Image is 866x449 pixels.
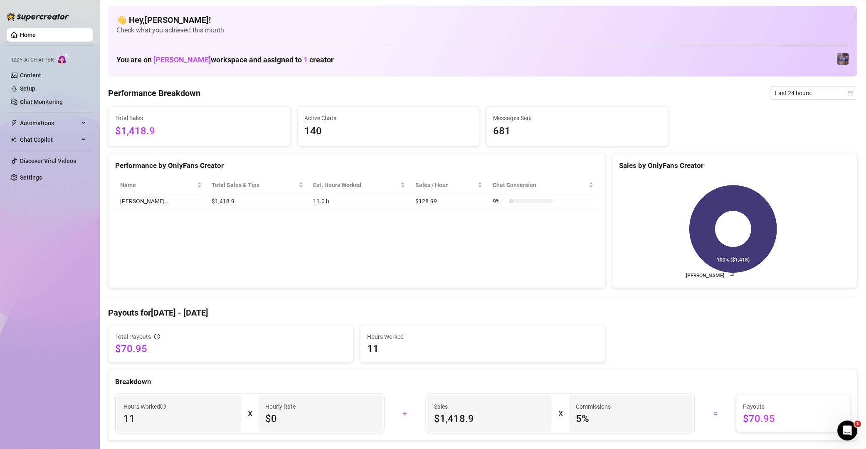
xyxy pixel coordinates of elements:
[686,273,728,279] text: [PERSON_NAME]…
[619,160,851,171] div: Sales by OnlyFans Creator
[838,421,858,441] iframe: Intercom live chat
[304,123,473,139] span: 140
[7,12,69,21] img: logo-BBDzfeDw.svg
[108,87,200,99] h4: Performance Breakdown
[115,376,851,387] div: Breakdown
[265,412,376,425] span: $0
[576,402,611,411] article: Commissions
[20,85,35,92] a: Setup
[265,402,296,411] article: Hourly Rate
[154,334,160,340] span: info-circle
[390,407,421,420] div: +
[775,87,853,99] span: Last 24 hours
[20,174,42,181] a: Settings
[367,332,598,341] span: Hours Worked
[308,193,411,210] td: 11.0 h
[700,407,731,420] div: =
[123,402,166,411] span: Hours Worked
[207,177,308,193] th: Total Sales & Tips
[837,53,849,65] img: Jaylie
[11,137,16,143] img: Chat Copilot
[410,177,488,193] th: Sales / Hour
[115,160,599,171] div: Performance by OnlyFans Creator
[743,402,844,411] span: Payouts
[115,177,207,193] th: Name
[576,412,687,425] span: 5 %
[160,404,166,410] span: info-circle
[115,123,284,139] span: $1,418.9
[20,158,76,164] a: Discover Viral Videos
[120,180,195,190] span: Name
[123,412,234,425] span: 11
[558,407,563,420] div: X
[248,407,252,420] div: X
[115,113,284,123] span: Total Sales
[153,55,211,64] span: [PERSON_NAME]
[57,53,70,65] img: AI Chatter
[848,91,853,96] span: calendar
[493,123,662,139] span: 681
[303,55,308,64] span: 1
[410,193,488,210] td: $128.99
[20,99,63,105] a: Chat Monitoring
[212,180,297,190] span: Total Sales & Tips
[743,412,844,425] span: $70.95
[207,193,308,210] td: $1,418.9
[488,177,598,193] th: Chat Conversion
[313,180,399,190] div: Est. Hours Worked
[367,342,598,355] span: 11
[20,32,36,38] a: Home
[20,133,79,146] span: Chat Copilot
[434,412,545,425] span: $1,418.9
[493,197,506,206] span: 9 %
[493,180,587,190] span: Chat Conversion
[108,307,858,318] h4: Payouts for [DATE] - [DATE]
[20,116,79,130] span: Automations
[115,332,151,341] span: Total Payouts
[304,113,473,123] span: Active Chats
[434,402,545,411] span: Sales
[116,14,849,26] h4: 👋 Hey, [PERSON_NAME] !
[115,342,346,355] span: $70.95
[115,193,207,210] td: [PERSON_NAME]…
[116,26,849,35] span: Check what you achieved this month
[12,56,54,64] span: Izzy AI Chatter
[20,72,41,79] a: Content
[493,113,662,123] span: Messages Sent
[116,55,334,64] h1: You are on workspace and assigned to creator
[855,421,861,427] span: 1
[11,120,17,126] span: thunderbolt
[415,180,476,190] span: Sales / Hour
